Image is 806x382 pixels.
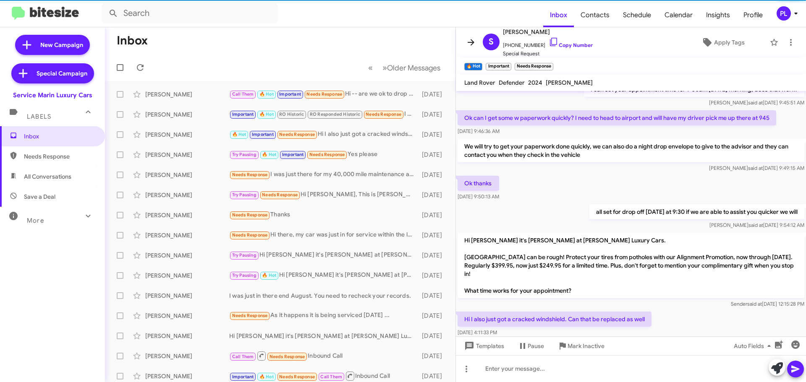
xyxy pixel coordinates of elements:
[320,374,342,379] span: Call Them
[364,59,445,76] nav: Page navigation example
[511,338,551,353] button: Pause
[145,191,229,199] div: [PERSON_NAME]
[279,112,304,117] span: RO Historic
[232,232,268,238] span: Needs Response
[543,3,574,27] span: Inbox
[229,109,418,119] div: I have an appt already [DATE] 10am
[503,49,593,58] span: Special Request
[37,69,87,78] span: Special Campaign
[270,354,305,359] span: Needs Response
[658,3,699,27] a: Calendar
[24,132,95,140] span: Inbox
[589,204,804,219] p: all set for drop off [DATE] at 9:30 if we are able to assist you quicker we will
[363,59,378,76] button: Previous
[145,372,229,380] div: [PERSON_NAME]
[709,99,804,106] span: [PERSON_NAME] [DATE] 9:45:51 AM
[229,210,418,220] div: Thanks
[382,62,387,73] span: »
[306,91,342,97] span: Needs Response
[377,59,445,76] button: Next
[464,63,482,70] small: 🔥 Hot
[616,3,658,27] a: Schedule
[232,313,268,318] span: Needs Response
[549,42,593,48] a: Copy Number
[387,63,440,73] span: Older Messages
[418,352,449,360] div: [DATE]
[229,150,418,159] div: Yes please
[145,352,229,360] div: [PERSON_NAME]
[145,271,229,280] div: [PERSON_NAME]
[418,211,449,219] div: [DATE]
[102,3,278,23] input: Search
[458,110,776,125] p: Ok can I get some w paperwork quickly? I need to head to airport and will have my driver pick me ...
[229,190,418,200] div: Hi [PERSON_NAME], This is [PERSON_NAME] and my husband [PERSON_NAME] is at your place know His na...
[262,152,276,157] span: 🔥 Hot
[232,374,254,379] span: Important
[418,271,449,280] div: [DATE]
[13,91,92,99] div: Service Marin Luxury Cars
[24,192,55,201] span: Save a Deal
[366,112,401,117] span: Needs Response
[117,34,148,47] h1: Inbox
[27,217,44,224] span: More
[528,338,544,353] span: Pause
[229,230,418,240] div: Hi there, my car was just in for service within the last month.
[731,301,804,307] span: Sender [DATE] 12:15:28 PM
[232,112,254,117] span: Important
[229,270,418,280] div: Hi [PERSON_NAME] it's [PERSON_NAME] at [PERSON_NAME] Luxury Cars. [GEOGRAPHIC_DATA] can be rough!...
[229,371,418,381] div: Inbound Call
[503,27,593,37] span: [PERSON_NAME]
[747,301,762,307] span: said at
[737,3,769,27] a: Profile
[279,132,315,137] span: Needs Response
[709,222,804,228] span: [PERSON_NAME] [DATE] 9:54:12 AM
[232,152,256,157] span: Try Pausing
[458,329,497,335] span: [DATE] 4:11:33 PM
[145,291,229,300] div: [PERSON_NAME]
[145,171,229,179] div: [PERSON_NAME]
[418,130,449,139] div: [DATE]
[309,152,345,157] span: Needs Response
[418,90,449,99] div: [DATE]
[11,63,94,83] a: Special Campaign
[456,338,511,353] button: Templates
[418,110,449,119] div: [DATE]
[486,63,511,70] small: Important
[499,79,525,86] span: Defender
[714,35,745,50] span: Apply Tags
[418,332,449,340] div: [DATE]
[458,233,804,298] p: Hi [PERSON_NAME] it's [PERSON_NAME] at [PERSON_NAME] Luxury Cars. [GEOGRAPHIC_DATA] can be rough!...
[310,112,360,117] span: RO Responded Historic
[777,6,791,21] div: PL
[145,332,229,340] div: [PERSON_NAME]
[769,6,797,21] button: PL
[145,110,229,119] div: [PERSON_NAME]
[24,152,95,161] span: Needs Response
[418,372,449,380] div: [DATE]
[551,338,611,353] button: Mark Inactive
[418,191,449,199] div: [DATE]
[145,251,229,260] div: [PERSON_NAME]
[574,3,616,27] a: Contacts
[40,41,83,49] span: New Campaign
[734,338,774,353] span: Auto Fields
[748,165,763,171] span: said at
[418,171,449,179] div: [DATE]
[24,172,71,181] span: All Conversations
[418,312,449,320] div: [DATE]
[748,222,763,228] span: said at
[229,250,418,260] div: Hi [PERSON_NAME] it's [PERSON_NAME] at [PERSON_NAME] Luxury Cars. [GEOGRAPHIC_DATA] can be rough!...
[463,338,504,353] span: Templates
[418,151,449,159] div: [DATE]
[232,91,254,97] span: Call Them
[145,151,229,159] div: [PERSON_NAME]
[232,273,256,278] span: Try Pausing
[229,130,418,139] div: Hi I also just got a cracked windshield. Can that be replaced as well
[262,192,298,197] span: Needs Response
[229,89,418,99] div: Hi -- are we ok to drop off the Range Rover [DATE] between 4 and 4:30p [DATE]?
[232,132,246,137] span: 🔥 Hot
[458,193,499,200] span: [DATE] 9:50:13 AM
[145,231,229,239] div: [PERSON_NAME]
[458,128,500,134] span: [DATE] 9:46:36 AM
[229,291,418,300] div: I was just in there end August. You need to recheck your records.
